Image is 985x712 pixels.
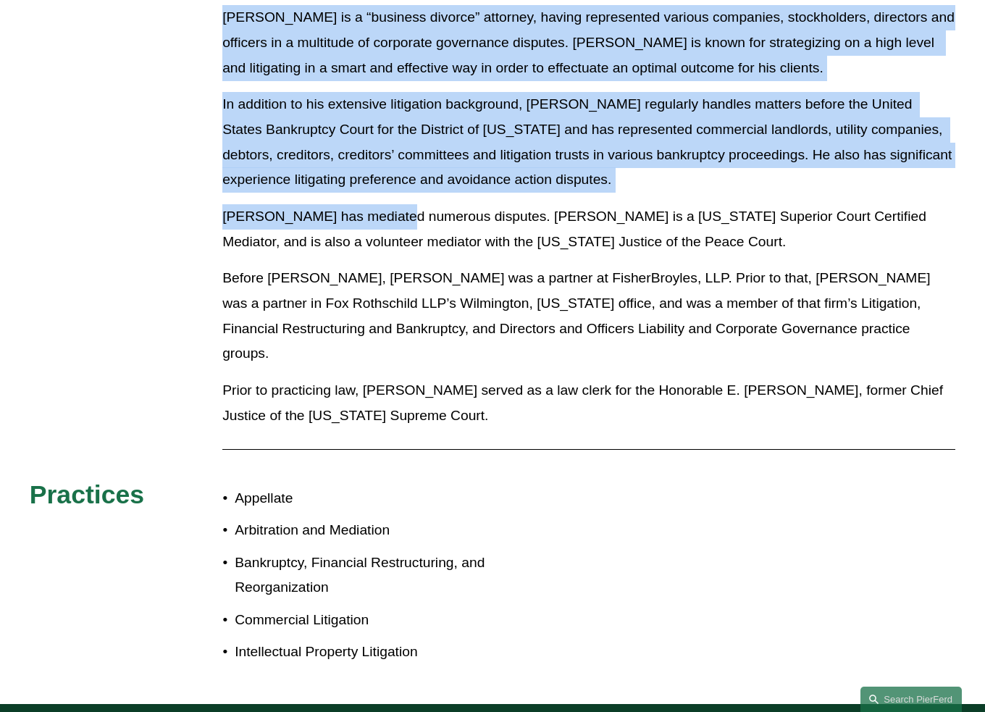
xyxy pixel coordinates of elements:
p: Commercial Litigation [235,608,492,633]
p: Intellectual Property Litigation [235,640,492,665]
p: Bankruptcy, Financial Restructuring, and Reorganization [235,550,492,600]
p: Prior to practicing law, [PERSON_NAME] served as a law clerk for the Honorable E. [PERSON_NAME], ... [222,378,955,428]
p: [PERSON_NAME] has mediated numerous disputes. [PERSON_NAME] is a [US_STATE] Superior Court Certif... [222,204,955,254]
p: [PERSON_NAME] is a “business divorce” attorney, having represented various companies, stockholder... [222,5,955,80]
p: In addition to his extensive litigation background, [PERSON_NAME] regularly handles matters befor... [222,92,955,193]
a: Search this site [860,687,962,712]
p: Appellate [235,486,492,511]
p: Before [PERSON_NAME], [PERSON_NAME] was a partner at FisherBroyles, LLP. Prior to that, [PERSON_N... [222,266,955,367]
p: Arbitration and Mediation [235,518,492,543]
span: Practices [30,480,144,509]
